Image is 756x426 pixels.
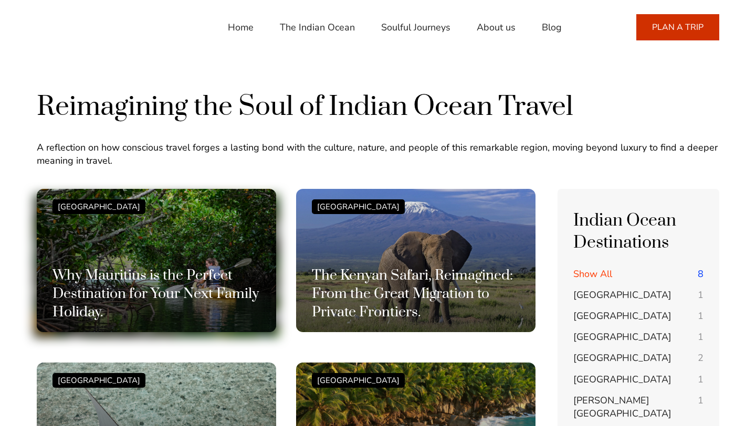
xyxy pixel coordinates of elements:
[698,268,703,281] span: 8
[698,394,703,407] span: 1
[37,189,276,343] a: [GEOGRAPHIC_DATA] Why Mauritius is the Perfect Destination for Your Next Family Holiday.
[52,199,145,214] div: [GEOGRAPHIC_DATA]
[573,289,671,301] span: [GEOGRAPHIC_DATA]
[312,373,405,388] div: [GEOGRAPHIC_DATA]
[477,15,516,40] a: About us
[542,15,562,40] a: Blog
[381,15,450,40] a: Soulful Journeys
[573,352,671,364] span: [GEOGRAPHIC_DATA]
[573,210,703,254] h4: Indian Ocean Destinations
[573,373,671,386] span: [GEOGRAPHIC_DATA]
[573,289,703,302] a: [GEOGRAPHIC_DATA] 1
[52,373,145,388] div: [GEOGRAPHIC_DATA]
[698,352,703,365] span: 2
[312,267,520,322] h3: The Kenyan Safari, Reimagined: From the Great Migration to Private Frontiers.
[573,310,671,322] span: [GEOGRAPHIC_DATA]
[698,331,703,344] span: 1
[280,15,355,40] a: The Indian Ocean
[573,268,703,281] a: Show All 8
[573,268,612,280] span: Show All
[37,141,719,167] p: A reflection on how conscious travel forges a lasting bond with the culture, nature, and people o...
[573,331,671,343] span: [GEOGRAPHIC_DATA]
[312,199,405,214] div: [GEOGRAPHIC_DATA]
[573,310,703,323] a: [GEOGRAPHIC_DATA] 1
[636,14,719,40] a: PLAN A TRIP
[698,310,703,323] span: 1
[698,373,703,386] span: 1
[296,189,535,343] a: [GEOGRAPHIC_DATA] The Kenyan Safari, Reimagined: From the Great Migration to Private Frontiers.
[573,352,703,365] a: [GEOGRAPHIC_DATA] 2
[573,394,671,420] span: [PERSON_NAME][GEOGRAPHIC_DATA]
[228,15,254,40] a: Home
[37,89,719,124] h1: Reimagining the Soul of Indian Ocean Travel
[573,394,703,420] a: [PERSON_NAME][GEOGRAPHIC_DATA] 1
[573,373,703,386] a: [GEOGRAPHIC_DATA] 1
[573,331,703,344] a: [GEOGRAPHIC_DATA] 1
[52,267,260,322] h3: Why Mauritius is the Perfect Destination for Your Next Family Holiday.
[698,289,703,302] span: 1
